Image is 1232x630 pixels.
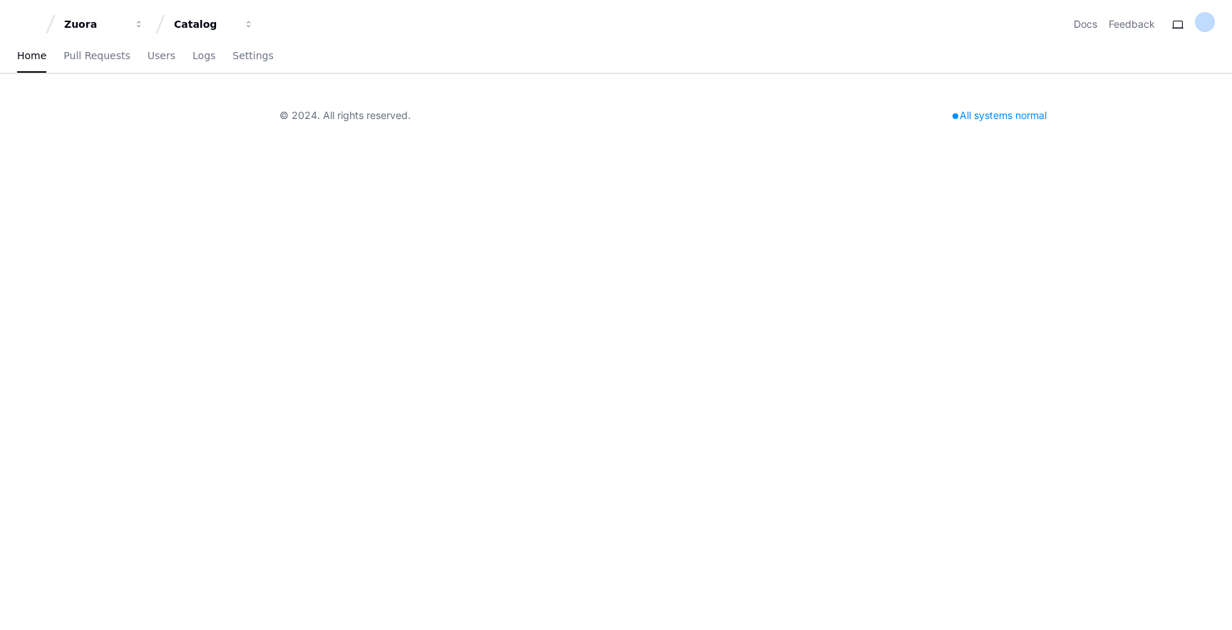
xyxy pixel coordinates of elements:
[148,40,175,73] a: Users
[17,40,46,73] a: Home
[192,40,215,73] a: Logs
[17,51,46,60] span: Home
[232,51,273,60] span: Settings
[64,17,125,31] div: Zuora
[944,105,1055,125] div: All systems normal
[232,40,273,73] a: Settings
[168,11,260,37] button: Catalog
[58,11,150,37] button: Zuora
[279,108,411,123] div: © 2024. All rights reserved.
[63,40,130,73] a: Pull Requests
[1074,17,1097,31] a: Docs
[1109,17,1155,31] button: Feedback
[148,51,175,60] span: Users
[174,17,235,31] div: Catalog
[192,51,215,60] span: Logs
[63,51,130,60] span: Pull Requests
